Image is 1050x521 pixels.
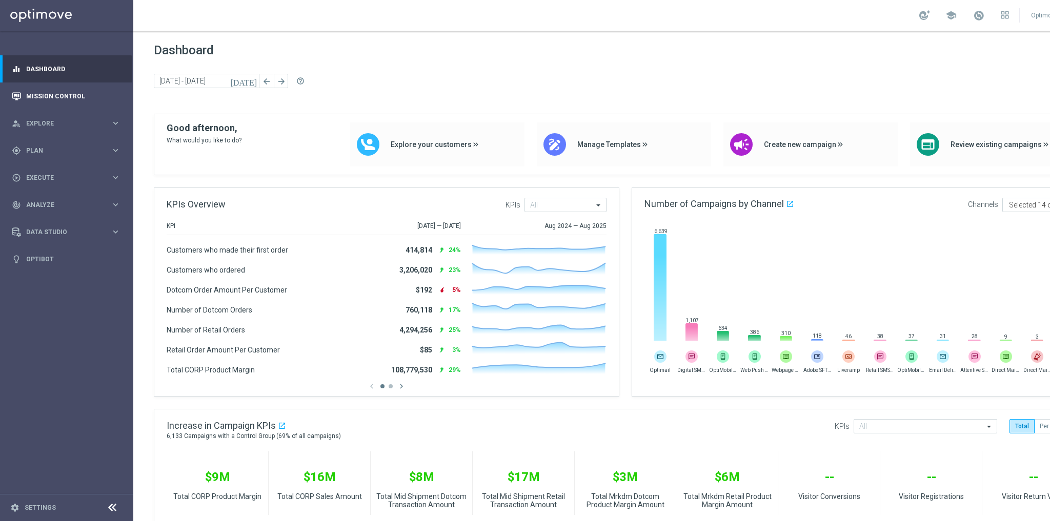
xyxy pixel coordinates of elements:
[26,229,111,235] span: Data Studio
[12,173,21,182] i: play_circle_outline
[945,10,957,21] span: school
[11,119,121,128] button: person_search Explore keyboard_arrow_right
[11,92,121,100] button: Mission Control
[12,146,21,155] i: gps_fixed
[12,146,111,155] div: Plan
[26,148,111,154] span: Plan
[12,119,21,128] i: person_search
[26,120,111,127] span: Explore
[12,200,21,210] i: track_changes
[11,228,121,236] button: Data Studio keyboard_arrow_right
[12,82,120,110] div: Mission Control
[11,201,121,209] button: track_changes Analyze keyboard_arrow_right
[12,65,21,74] i: equalizer
[111,145,120,155] i: keyboard_arrow_right
[111,227,120,237] i: keyboard_arrow_right
[111,200,120,210] i: keyboard_arrow_right
[111,173,120,182] i: keyboard_arrow_right
[12,255,21,264] i: lightbulb
[11,147,121,155] button: gps_fixed Plan keyboard_arrow_right
[12,173,111,182] div: Execute
[12,245,120,273] div: Optibot
[25,505,56,511] a: Settings
[111,118,120,128] i: keyboard_arrow_right
[11,174,121,182] button: play_circle_outline Execute keyboard_arrow_right
[12,55,120,82] div: Dashboard
[26,245,120,273] a: Optibot
[12,200,111,210] div: Analyze
[12,119,111,128] div: Explore
[10,503,19,512] i: settings
[26,202,111,208] span: Analyze
[26,55,120,82] a: Dashboard
[26,175,111,181] span: Execute
[11,65,121,73] button: equalizer Dashboard
[11,255,121,263] button: lightbulb Optibot
[26,82,120,110] a: Mission Control
[12,227,111,237] div: Data Studio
